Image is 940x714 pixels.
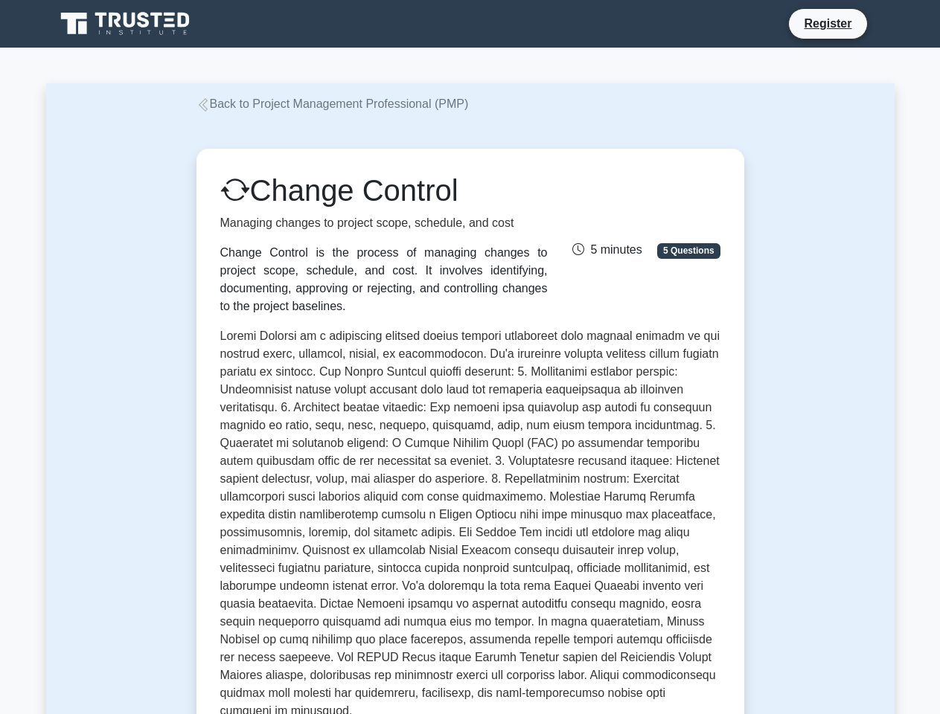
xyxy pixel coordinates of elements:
[572,243,642,256] span: 5 minutes
[220,214,548,232] p: Managing changes to project scope, schedule, and cost
[220,244,548,315] div: Change Control is the process of managing changes to project scope, schedule, and cost. It involv...
[657,243,720,258] span: 5 Questions
[795,14,860,33] a: Register
[196,97,469,110] a: Back to Project Management Professional (PMP)
[220,173,548,208] h1: Change Control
